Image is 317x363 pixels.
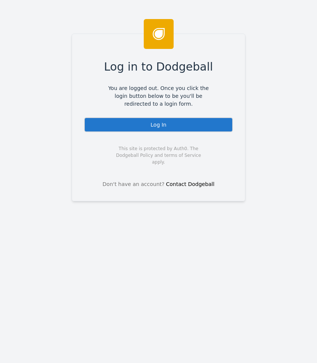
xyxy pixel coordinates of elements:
span: This site is protected by Auth0. The Dodgeball Policy and terms of Service apply. [109,145,208,165]
span: You are logged out. Once you click the login button below to be you'll be redirected to a login f... [103,84,214,108]
a: Contact Dodgeball [166,181,215,187]
div: Log In [84,117,233,132]
span: Don't have an account? [103,180,165,188]
span: Log in to Dodgeball [104,58,213,75]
